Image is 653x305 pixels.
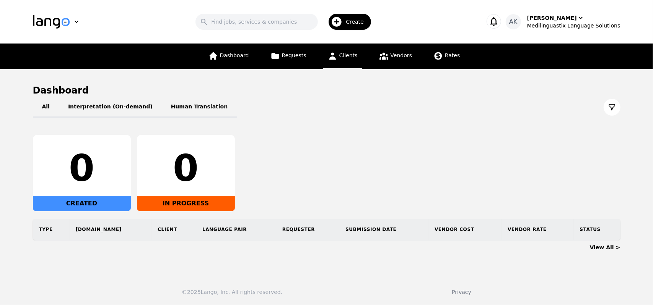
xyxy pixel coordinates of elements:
[276,219,339,240] th: Requester
[151,219,196,240] th: Client
[282,52,306,58] span: Requests
[604,99,620,116] button: Filter
[502,219,573,240] th: Vendor Rate
[590,244,620,250] a: View All >
[375,44,417,69] a: Vendors
[339,219,428,240] th: Submission Date
[196,219,276,240] th: Language Pair
[346,18,369,26] span: Create
[39,150,125,187] div: 0
[445,52,460,58] span: Rates
[195,14,318,30] input: Find jobs, services & companies
[162,97,237,118] button: Human Translation
[137,196,235,211] div: IN PROGRESS
[323,44,362,69] a: Clients
[33,84,620,97] h1: Dashboard
[266,44,311,69] a: Requests
[452,289,471,295] a: Privacy
[509,17,517,26] span: AK
[506,14,620,29] button: AK[PERSON_NAME]Medilinguastix Language Solutions
[429,44,464,69] a: Rates
[391,52,412,58] span: Vendors
[59,97,162,118] button: Interpretation (On-demand)
[574,219,620,240] th: Status
[527,14,577,22] div: [PERSON_NAME]
[220,52,249,58] span: Dashboard
[33,15,70,29] img: Logo
[204,44,254,69] a: Dashboard
[70,219,151,240] th: [DOMAIN_NAME]
[143,150,229,187] div: 0
[182,288,282,296] div: © 2025 Lango, Inc. All rights reserved.
[428,219,502,240] th: Vendor Cost
[527,22,620,29] div: Medilinguastix Language Solutions
[33,196,131,211] div: CREATED
[318,11,376,33] button: Create
[33,97,59,118] button: All
[33,219,70,240] th: Type
[339,52,358,58] span: Clients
